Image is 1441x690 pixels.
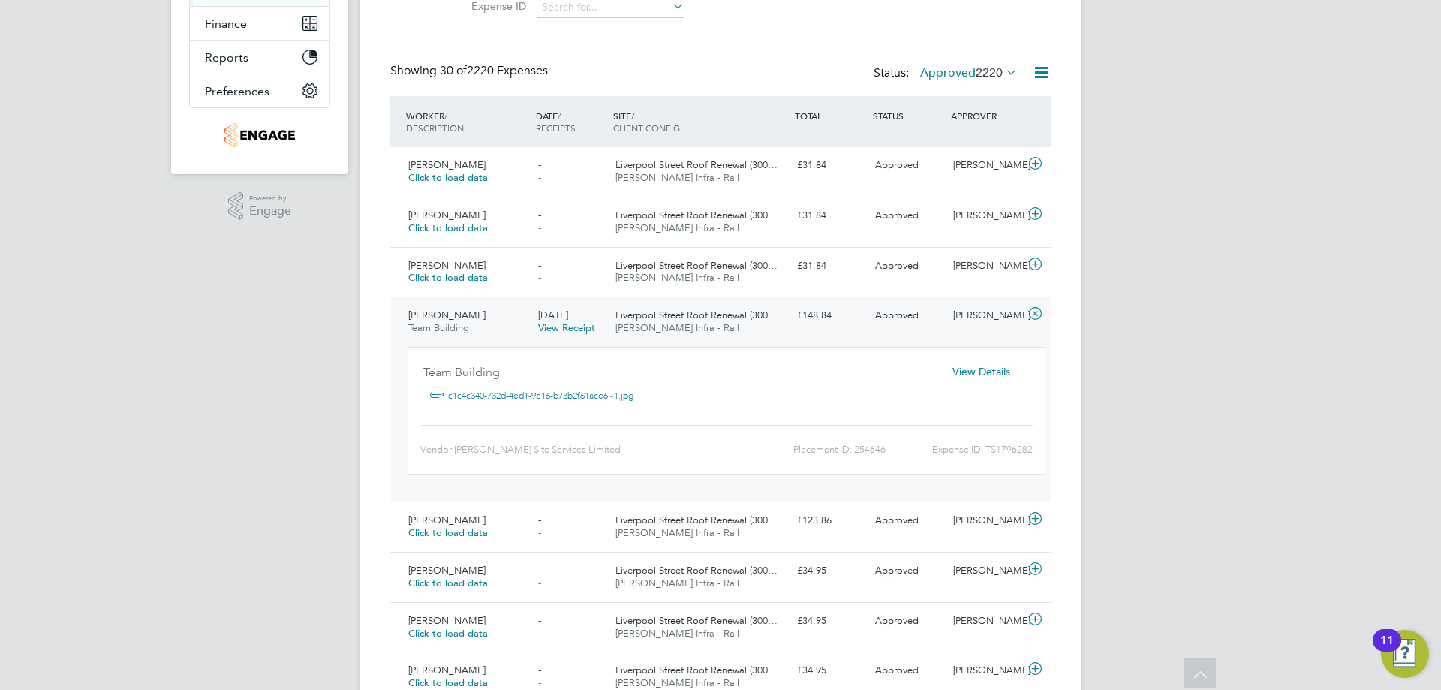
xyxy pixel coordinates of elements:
[205,50,248,65] span: Reports
[408,564,486,577] span: [PERSON_NAME]
[538,271,541,284] span: -
[869,102,947,129] div: STATUS
[406,122,464,134] span: DESCRIPTION
[538,259,541,272] span: -
[538,221,541,234] span: -
[615,577,739,589] span: [PERSON_NAME] Infra - Rail
[408,158,486,171] span: [PERSON_NAME]
[440,63,548,78] span: 2220 Expenses
[615,514,778,526] span: Liverpool Street Roof Renewal (300…
[408,526,488,539] span: Click to load data
[952,365,1010,378] span: View Details
[408,614,486,627] span: [PERSON_NAME]
[536,122,576,134] span: RECEIPTS
[609,102,791,141] div: SITE
[538,627,541,640] span: -
[538,664,541,676] span: -
[947,658,1025,683] div: [PERSON_NAME]
[249,192,291,205] span: Powered by
[615,259,778,272] span: Liverpool Street Roof Renewal (300…
[538,209,541,221] span: -
[875,614,919,627] span: Approved
[615,209,778,221] span: Liverpool Street Roof Renewal (300…
[875,514,919,526] span: Approved
[408,209,486,221] span: [PERSON_NAME]
[875,209,919,221] span: Approved
[615,564,778,577] span: Liverpool Street Roof Renewal (300…
[538,171,541,184] span: -
[791,609,869,634] div: £34.95
[538,514,541,526] span: -
[408,171,488,184] span: Click to load data
[875,158,919,171] span: Approved
[947,153,1025,178] div: [PERSON_NAME]
[420,438,690,462] div: Vendor:
[947,102,1025,129] div: APPROVER
[947,559,1025,583] div: [PERSON_NAME]
[402,102,532,141] div: WORKER
[615,526,739,539] span: [PERSON_NAME] Infra - Rail
[532,102,610,141] div: DATE
[875,309,919,321] span: Approved
[538,158,541,171] span: -
[390,63,551,79] div: Showing
[190,7,329,40] button: Finance
[190,41,329,74] button: Reports
[190,74,329,107] button: Preferences
[408,259,486,272] span: [PERSON_NAME]
[615,271,739,284] span: [PERSON_NAME] Infra - Rail
[538,577,541,589] span: -
[690,438,886,462] div: Placement ID: 254646
[791,153,869,178] div: £31.84
[205,84,269,98] span: Preferences
[947,508,1025,533] div: [PERSON_NAME]
[615,221,739,234] span: [PERSON_NAME] Infra - Rail
[408,309,486,321] span: [PERSON_NAME]
[615,627,739,640] span: [PERSON_NAME] Infra - Rail
[920,65,1018,80] label: Approved
[249,205,291,218] span: Engage
[874,63,1021,84] div: Status:
[448,384,633,407] a: c1c4c340-732d-4ed1-9e16-b73b2f61ace6~1.jpg
[615,676,739,689] span: [PERSON_NAME] Infra - Rail
[615,664,778,676] span: Liverpool Street Roof Renewal (300…
[408,271,488,284] span: Click to load data
[615,321,739,334] span: [PERSON_NAME] Infra - Rail
[791,254,869,279] div: £31.84
[408,321,469,334] span: Team Building
[538,526,541,539] span: -
[947,609,1025,634] div: [PERSON_NAME]
[408,514,486,526] span: [PERSON_NAME]
[1380,640,1394,660] div: 11
[615,171,739,184] span: [PERSON_NAME] Infra - Rail
[408,577,488,589] span: Click to load data
[947,203,1025,228] div: [PERSON_NAME]
[615,158,778,171] span: Liverpool Street Roof Renewal (300…
[615,309,778,321] span: Liverpool Street Roof Renewal (300…
[631,110,634,122] span: /
[1381,630,1429,678] button: Open Resource Center, 11 new notifications
[423,360,933,384] div: Team Building
[538,614,541,627] span: -
[444,110,447,122] span: /
[791,508,869,533] div: £123.86
[558,110,561,122] span: /
[408,221,488,234] span: Click to load data
[615,614,778,627] span: Liverpool Street Roof Renewal (300…
[205,17,247,31] span: Finance
[875,259,919,272] span: Approved
[791,658,869,683] div: £34.95
[613,122,680,134] span: CLIENT CONFIG
[886,438,1033,462] div: Expense ID: TS1796282
[538,309,568,321] span: [DATE]
[791,203,869,228] div: £31.84
[454,444,621,455] span: [PERSON_NAME] Site Services Limited
[875,564,919,577] span: Approved
[408,676,488,689] span: Click to load data
[875,664,919,676] span: Approved
[538,321,595,334] a: View Receipt
[791,303,869,328] div: £148.84
[408,627,488,640] span: Click to load data
[791,559,869,583] div: £34.95
[538,564,541,577] span: -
